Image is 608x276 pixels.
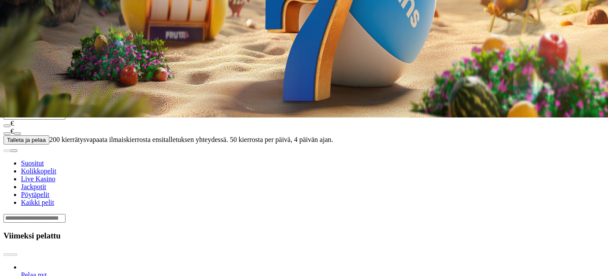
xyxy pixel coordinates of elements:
[10,120,14,127] span: €
[3,231,605,241] h3: Viimeksi pelattu
[3,132,10,135] button: minus icon
[10,253,17,256] button: next slide
[14,132,21,135] button: plus icon
[3,145,605,223] header: Lobby
[21,167,56,175] a: Kolikkopelit
[10,128,14,135] span: €
[3,124,10,127] button: eye icon
[21,199,54,206] span: Kaikki pelit
[7,137,46,143] span: Talleta ja pelaa
[21,191,49,198] a: Pöytäpelit
[3,214,66,223] input: Search
[3,253,10,256] button: prev slide
[21,159,44,167] a: Suositut
[49,136,333,143] span: 200 kierrätysvapaata ilmaiskierrosta ensitalletuksen yhteydessä. 50 kierrosta per päivä, 4 päivän...
[3,135,49,145] button: Talleta ja pelaa
[3,145,605,207] nav: Lobby
[3,149,10,152] button: prev slide
[10,149,17,152] button: next slide
[21,183,46,190] a: Jackpotit
[21,175,55,183] a: Live Kasino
